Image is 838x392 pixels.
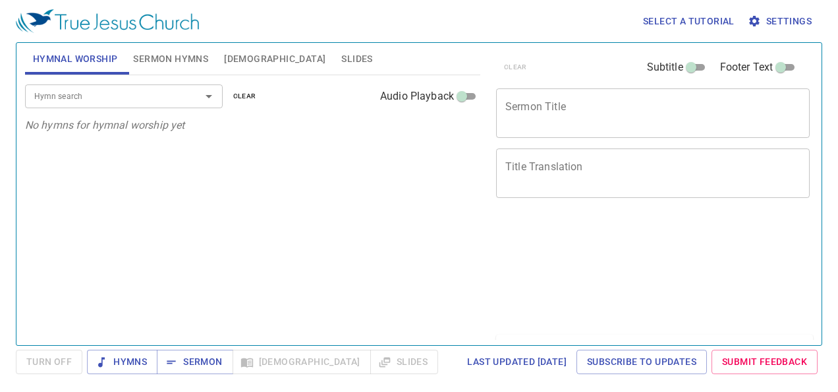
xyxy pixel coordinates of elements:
button: Settings [745,9,817,34]
span: Last updated [DATE] [467,354,567,370]
a: Subscribe to Updates [576,350,707,374]
span: Subtitle [647,59,683,75]
span: Submit Feedback [722,354,807,370]
button: Hymns [87,350,157,374]
span: Subscribe to Updates [587,354,696,370]
button: clear [225,88,264,104]
span: Sermon Hymns [133,51,208,67]
span: Audio Playback [380,88,454,104]
span: Settings [750,13,812,30]
span: Slides [341,51,372,67]
a: Submit Feedback [712,350,818,374]
span: [DEMOGRAPHIC_DATA] [224,51,325,67]
span: Select a tutorial [643,13,735,30]
img: True Jesus Church [16,9,199,33]
button: Select a tutorial [638,9,740,34]
button: Open [200,87,218,106]
a: Last updated [DATE] [462,350,572,374]
span: Footer Text [720,59,773,75]
span: Sermon [167,354,222,370]
iframe: from-child [491,212,748,329]
button: Sermon [157,350,233,374]
span: clear [233,90,256,102]
span: Hymnal Worship [33,51,118,67]
i: No hymns for hymnal worship yet [25,119,185,131]
span: Hymns [98,354,147,370]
